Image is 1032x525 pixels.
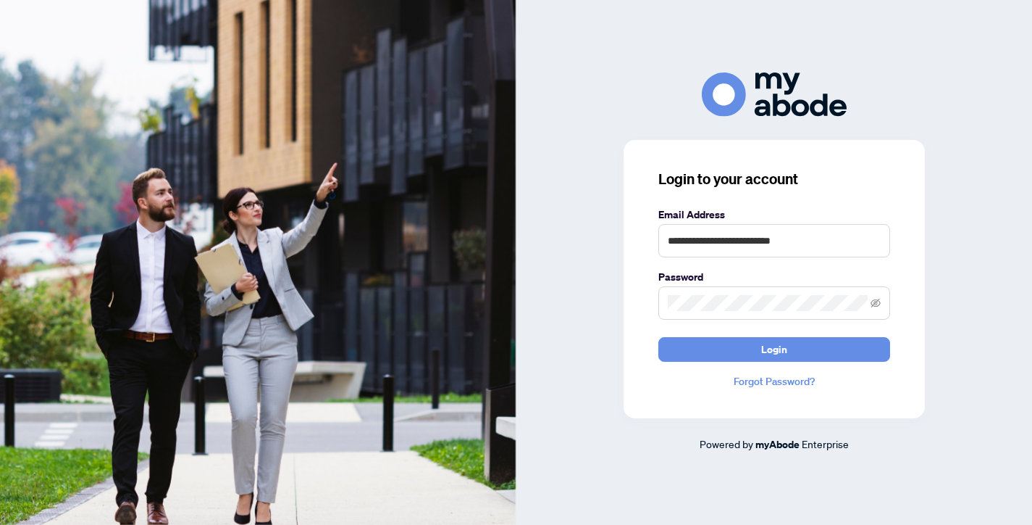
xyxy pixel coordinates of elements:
img: ma-logo [702,73,847,117]
label: Password [658,269,890,285]
button: Login [658,337,890,362]
span: Powered by [700,437,753,450]
span: Enterprise [802,437,849,450]
span: Login [761,338,787,361]
a: Forgot Password? [658,373,890,389]
label: Email Address [658,207,890,223]
span: eye-invisible [871,298,881,308]
h3: Login to your account [658,169,890,189]
a: myAbode [755,437,800,452]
